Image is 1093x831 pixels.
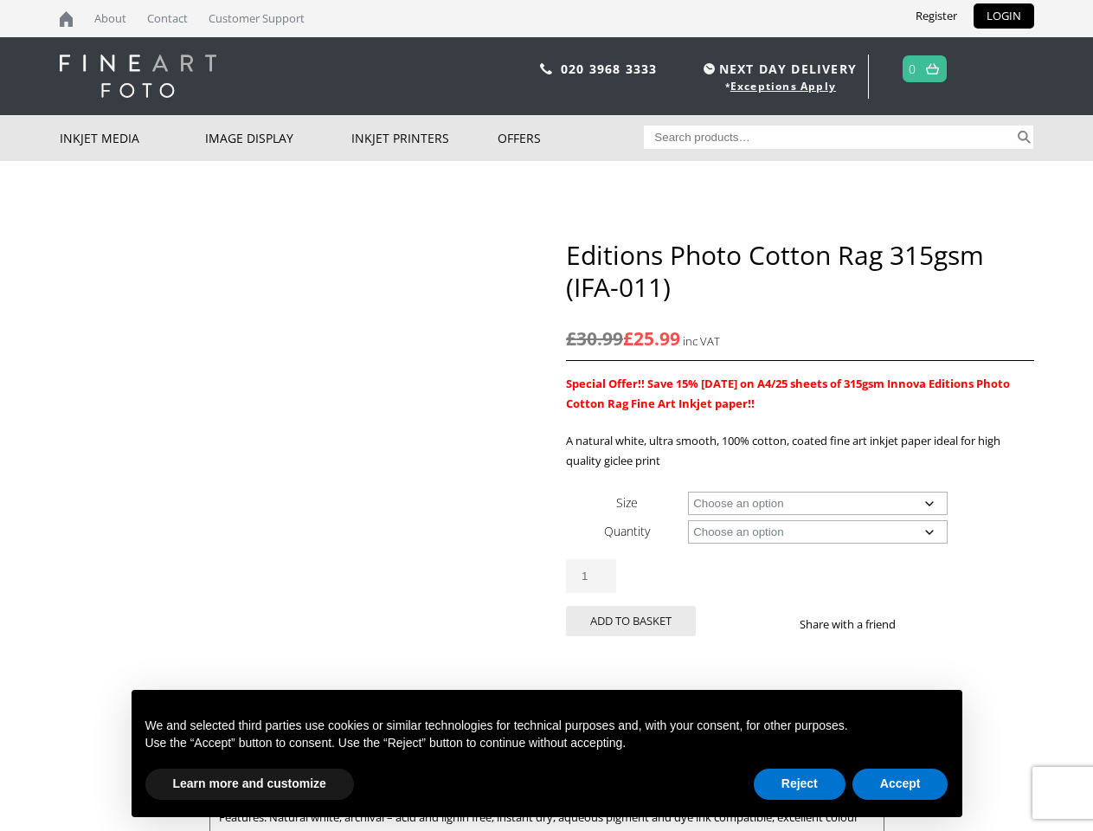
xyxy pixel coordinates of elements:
p: We and selected third parties use cookies or similar technologies for technical purposes and, wit... [145,718,948,735]
button: Add to basket [566,606,696,636]
span: £ [566,326,576,351]
a: LOGIN [974,3,1034,29]
p: Share with a friend [800,615,916,635]
h1: Editions Photo Cotton Rag 315gsm (IFA-011) [566,239,1033,303]
input: Search products… [644,126,1014,149]
bdi: 25.99 [623,326,680,351]
img: time.svg [704,63,715,74]
strong: Special Offer!! Save 15% [DATE] on A4/25 sheets of 315gsm Innova Editions Photo Cotton Rag Fine A... [566,376,1010,411]
a: Exceptions Apply [730,79,836,93]
p: A natural white, ultra smooth, 100% cotton, coated fine art inkjet paper ideal for high quality g... [566,431,1033,471]
span: NEXT DAY DELIVERY [699,59,857,79]
label: Size [616,494,638,511]
button: Learn more and customize [145,769,354,800]
p: Use the “Accept” button to consent. Use the “Reject” button to continue without accepting. [145,735,948,752]
button: Reject [754,769,845,800]
img: basket.svg [926,63,939,74]
img: phone.svg [540,63,552,74]
input: Product quantity [566,559,616,593]
a: Inkjet Media [60,115,206,161]
button: Search [1014,126,1034,149]
bdi: 30.99 [566,326,623,351]
img: logo-white.svg [60,55,216,98]
a: Image Display [205,115,351,161]
a: Inkjet Printers [351,115,498,161]
a: Offers [498,115,644,161]
label: Quantity [604,523,650,539]
a: Register [903,3,970,29]
a: 0 [909,56,916,81]
a: 020 3968 3333 [561,61,658,77]
span: £ [623,326,633,351]
button: Accept [852,769,948,800]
